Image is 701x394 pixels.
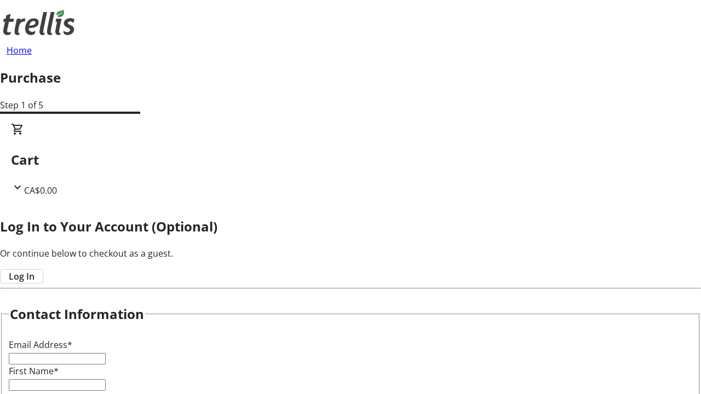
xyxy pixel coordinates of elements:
[11,123,690,197] div: CartCA$0.00
[9,270,35,283] span: Log In
[24,184,57,196] span: CA$0.00
[11,150,690,170] h2: Cart
[9,339,72,351] label: Email Address*
[10,304,144,324] h2: Contact Information
[9,365,59,377] label: First Name*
